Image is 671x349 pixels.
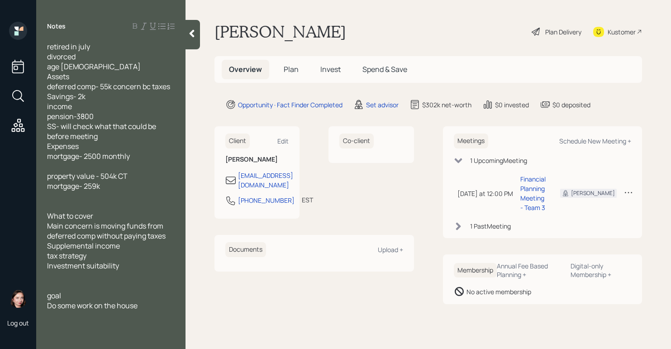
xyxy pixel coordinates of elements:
div: $302k net-worth [422,100,471,110]
h6: Meetings [454,134,488,148]
div: Log out [7,319,29,327]
h6: Client [225,134,250,148]
div: 1 Upcoming Meeting [470,156,527,165]
div: No active membership [466,287,531,296]
h6: Co-client [339,134,374,148]
div: [EMAIL_ADDRESS][DOMAIN_NAME] [238,171,293,190]
div: [PERSON_NAME] [571,189,615,197]
div: [PHONE_NUMBER] [238,196,295,205]
div: Opportunity · Fact Finder Completed [238,100,343,110]
div: [DATE] at 12:00 PM [457,189,513,198]
div: Financial Planning Meeting - Team 3 [520,174,546,212]
label: Notes [47,22,66,31]
div: Edit [277,137,289,145]
span: Plan [284,64,299,74]
div: Digital-only Membership + [571,262,631,279]
h6: [PERSON_NAME] [225,156,289,163]
span: Invest [320,64,341,74]
h6: Membership [454,263,497,278]
span: What to cover Main concern is moving funds from deferred comp without paying taxes Supplemental i... [47,211,166,271]
div: Plan Delivery [545,27,581,37]
div: Kustomer [608,27,636,37]
div: Annual Fee Based Planning + [497,262,563,279]
div: Set advisor [366,100,399,110]
div: Schedule New Meeting + [559,137,631,145]
div: 1 Past Meeting [470,221,511,231]
span: goal Do some work on the house [47,291,138,311]
h1: [PERSON_NAME] [214,22,346,42]
h6: Documents [225,242,266,257]
img: aleksandra-headshot.png [9,290,27,308]
div: $0 deposited [552,100,590,110]
span: property value - 504k CT mortgage- 259k [47,171,128,191]
span: Overview [229,64,262,74]
div: Upload + [378,245,403,254]
div: EST [302,195,313,205]
span: retired in july divorced age [DEMOGRAPHIC_DATA] Assets deferred comp- 55k concern bc taxes Saving... [47,42,170,161]
div: $0 invested [495,100,529,110]
span: Spend & Save [362,64,407,74]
